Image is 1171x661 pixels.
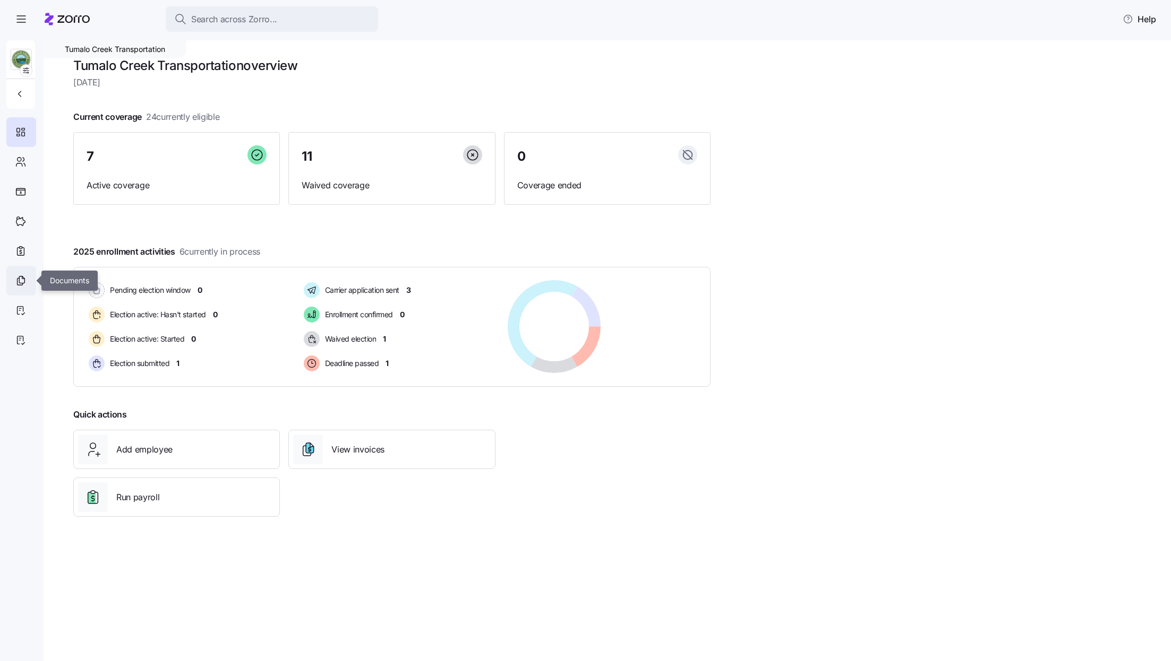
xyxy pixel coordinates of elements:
[213,309,218,320] span: 0
[87,150,94,163] span: 7
[107,334,184,344] span: Election active: Started
[107,309,206,320] span: Election active: Hasn't started
[116,491,159,504] span: Run payroll
[87,179,267,192] span: Active coverage
[302,179,482,192] span: Waived coverage
[73,76,711,89] span: [DATE]
[73,57,711,74] h1: Tumalo Creek Transportation overview
[198,285,202,295] span: 0
[73,408,127,421] span: Quick actions
[322,309,393,320] span: Enrollment confirmed
[166,6,378,32] button: Search across Zorro...
[191,13,277,26] span: Search across Zorro...
[191,334,196,344] span: 0
[116,443,173,456] span: Add employee
[517,150,526,163] span: 0
[1123,13,1156,25] span: Help
[176,358,180,369] span: 1
[386,358,389,369] span: 1
[107,358,169,369] span: Election submitted
[146,110,220,124] span: 24 currently eligible
[302,150,312,163] span: 11
[1114,8,1165,30] button: Help
[322,285,399,295] span: Carrier application sent
[44,40,186,58] div: Tumalo Creek Transportation
[322,334,377,344] span: Waived election
[406,285,411,295] span: 3
[400,309,405,320] span: 0
[180,245,260,258] span: 6 currently in process
[383,334,386,344] span: 1
[73,245,260,258] span: 2025 enrollment activities
[11,49,31,71] img: Employer logo
[322,358,379,369] span: Deadline passed
[517,179,697,192] span: Coverage ended
[107,285,191,295] span: Pending election window
[331,443,384,456] span: View invoices
[73,110,220,124] span: Current coverage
